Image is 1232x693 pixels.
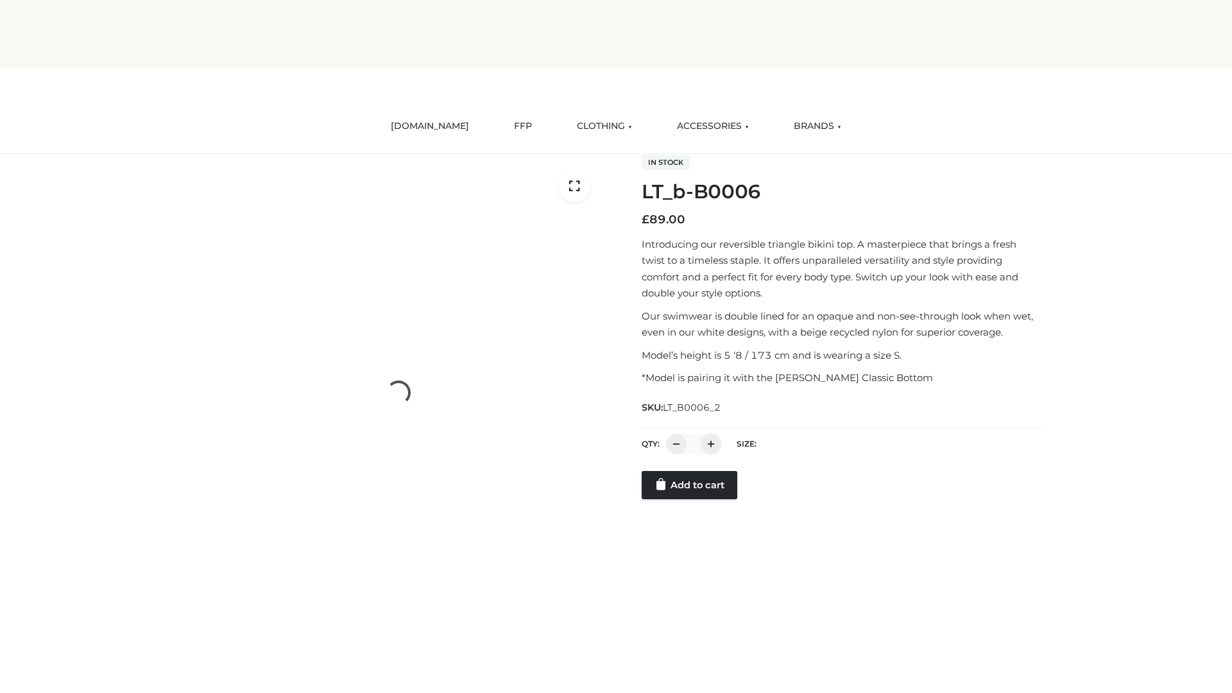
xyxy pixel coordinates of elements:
span: £ [642,212,649,227]
a: CLOTHING [567,112,642,141]
a: Add to cart [642,471,737,499]
span: SKU: [642,400,722,415]
a: [DOMAIN_NAME] [381,112,479,141]
bdi: 89.00 [642,212,685,227]
a: ACCESSORIES [667,112,758,141]
a: FFP [504,112,542,141]
p: Our swimwear is double lined for an opaque and non-see-through look when wet, even in our white d... [642,308,1041,341]
p: *Model is pairing it with the [PERSON_NAME] Classic Bottom [642,370,1041,386]
a: BRANDS [784,112,851,141]
label: Size: [737,439,757,449]
p: Introducing our reversible triangle bikini top. A masterpiece that brings a fresh twist to a time... [642,236,1041,302]
h1: LT_b-B0006 [642,180,1041,203]
span: LT_B0006_2 [663,402,721,413]
span: In stock [642,155,690,170]
p: Model’s height is 5 ‘8 / 173 cm and is wearing a size S. [642,347,1041,364]
label: QTY: [642,439,660,449]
